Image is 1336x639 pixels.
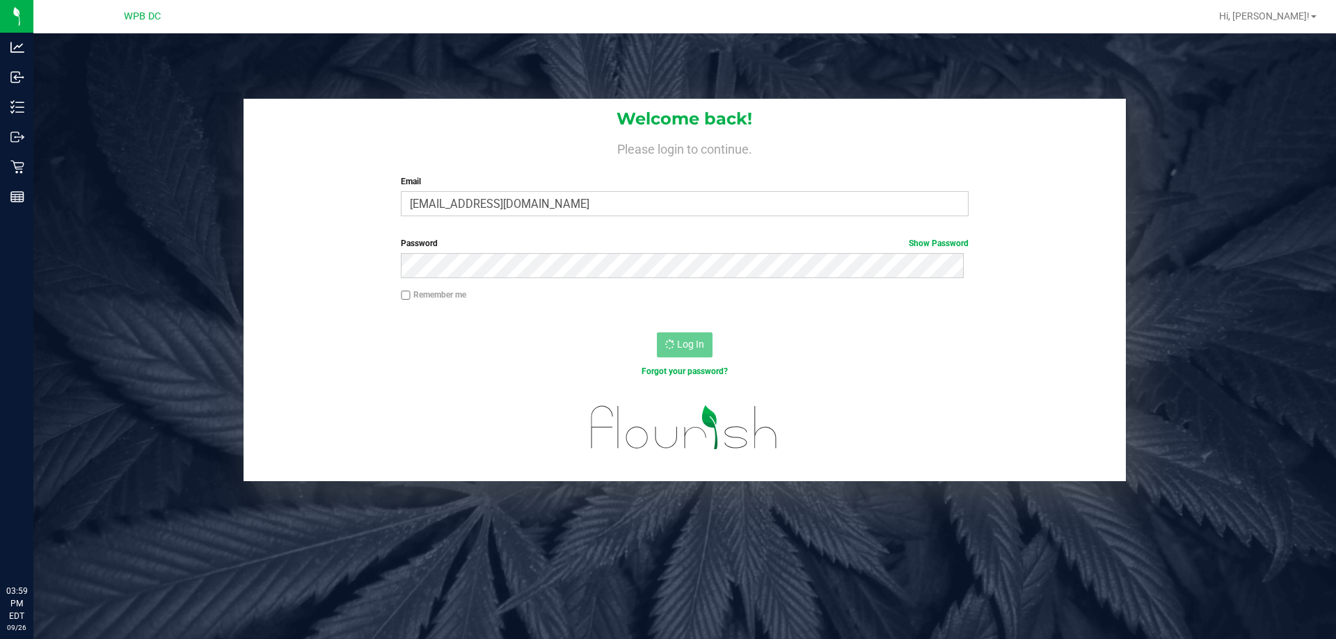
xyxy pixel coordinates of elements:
[244,139,1126,156] h4: Please login to continue.
[10,130,24,144] inline-svg: Outbound
[6,585,27,622] p: 03:59 PM EDT
[677,339,704,350] span: Log In
[10,40,24,54] inline-svg: Analytics
[244,110,1126,128] h1: Welcome back!
[574,392,795,463] img: flourish_logo.svg
[657,332,713,357] button: Log In
[909,238,969,248] a: Show Password
[6,622,27,633] p: 09/26
[10,160,24,174] inline-svg: Retail
[401,175,968,188] label: Email
[124,10,161,22] span: WPB DC
[642,366,728,376] a: Forgot your password?
[1219,10,1310,22] span: Hi, [PERSON_NAME]!
[10,190,24,204] inline-svg: Reports
[10,70,24,84] inline-svg: Inbound
[10,100,24,114] inline-svg: Inventory
[401,238,438,248] span: Password
[401,289,466,301] label: Remember me
[401,291,411,300] input: Remember me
